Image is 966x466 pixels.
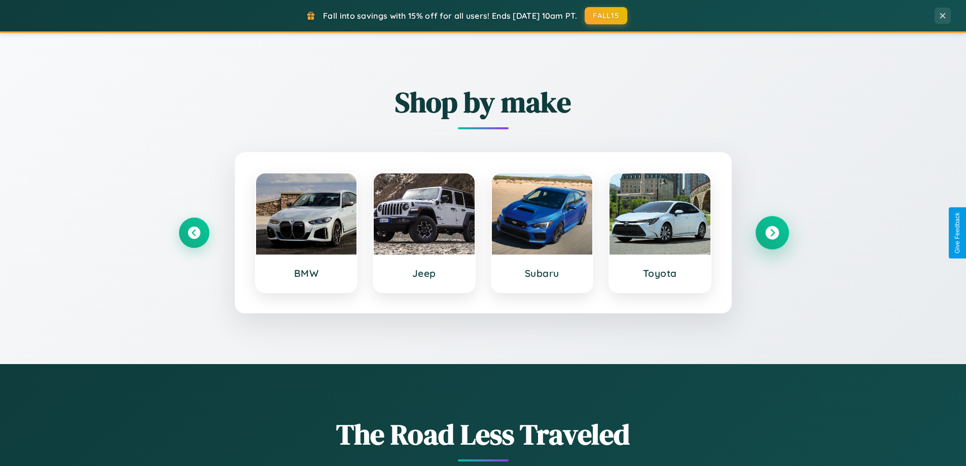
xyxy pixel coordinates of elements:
[323,11,577,21] span: Fall into savings with 15% off for all users! Ends [DATE] 10am PT.
[266,267,347,279] h3: BMW
[179,83,788,122] h2: Shop by make
[620,267,700,279] h3: Toyota
[585,7,627,24] button: FALL15
[954,212,961,254] div: Give Feedback
[502,267,583,279] h3: Subaru
[384,267,464,279] h3: Jeep
[179,415,788,454] h1: The Road Less Traveled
